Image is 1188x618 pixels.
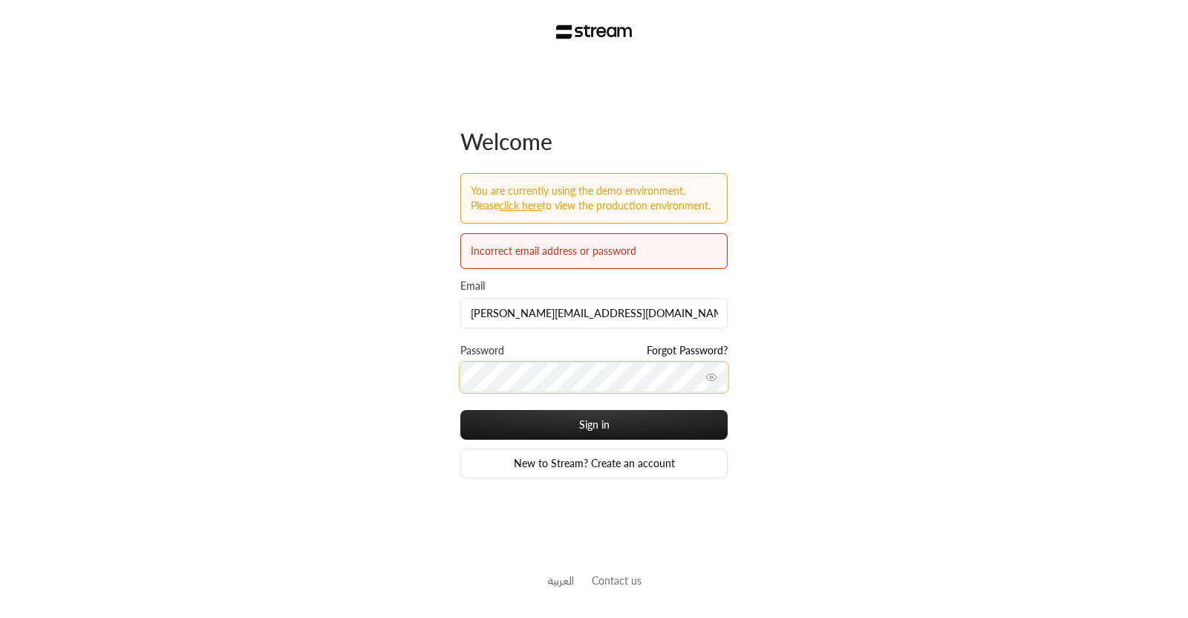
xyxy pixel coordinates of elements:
[592,573,642,588] button: Contact us
[460,449,728,478] a: New to Stream? Create an account
[592,574,642,587] a: Contact us
[499,199,542,212] a: Click here
[460,410,728,440] button: Sign in
[471,244,717,258] div: Incorrect email address or password
[699,365,723,389] button: toggle password visibility
[556,25,633,39] img: Stream Logo
[460,279,485,293] label: Email
[547,567,574,594] a: العربية
[647,343,728,358] a: Forgot Password?
[471,183,717,213] div: You are currently using the demo environment. Please to view the production environment.
[460,128,552,154] span: Welcome
[460,343,504,358] label: Password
